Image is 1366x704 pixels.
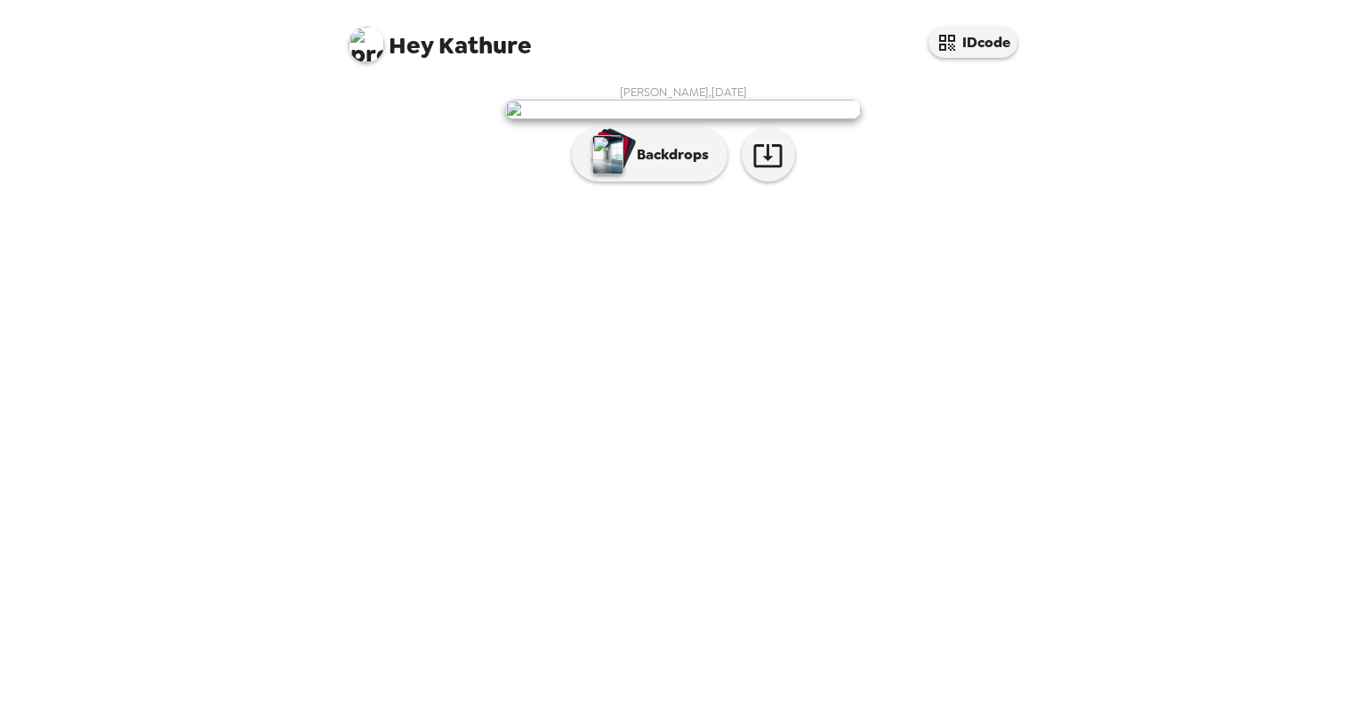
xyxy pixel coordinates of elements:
[628,144,709,166] p: Backdrops
[349,18,532,58] span: Kathure
[572,128,727,182] button: Backdrops
[620,85,747,100] span: [PERSON_NAME] , [DATE]
[928,27,1017,58] button: IDcode
[349,27,384,62] img: profile pic
[389,29,433,61] span: Hey
[505,100,861,119] img: user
